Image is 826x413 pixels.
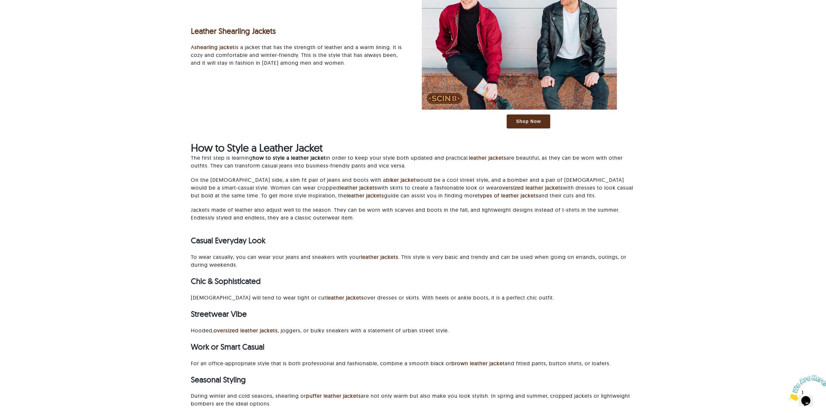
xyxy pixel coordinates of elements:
a: oversized leather jackets [499,184,563,191]
a: brown leather jacket [451,360,505,366]
strong: Casual Everyday Look [191,235,265,245]
p: During winter and cold seasons, shearling or are not only warm but also make you look stylish. In... [191,392,635,407]
p: To wear casually, you can wear your jeans and sneakers with your . This style is very basic and t... [191,253,635,269]
strong: Chic & Sophisticated [191,276,261,286]
p: A is a jacket that has the strength of leather and a warm lining. It is cozy and comfortable and ... [191,43,404,67]
p: Jackets made of leather also adjust well to the season. They can be worn with scarves and boots i... [191,206,635,221]
p: For an office-appropriate style that is both professional and fashionable, combine a smooth black... [191,359,635,367]
a: Leather Shearling Jackets [191,26,276,36]
a: leather jackets [347,192,384,199]
a: shearling jacket [194,44,235,50]
p: On the [DEMOGRAPHIC_DATA] side, a slim fit pair of jeans and boots with a would be a cool street ... [191,176,635,199]
a: biker jacket [386,177,416,183]
p: Hooded, , joggers, or bulky sneakers with a statement of urban street style. [191,326,635,334]
strong: how to style a leather jacket [253,154,326,161]
a: oversized leather jackets [214,327,278,334]
a: Shop Now [507,114,550,128]
strong: Seasonal Styling [191,375,246,384]
img: Chat attention grabber [3,3,43,28]
b: How to Style a Leather Jacket [191,141,323,154]
strong: Streetwear Vibe [191,309,247,319]
span: 1 [3,3,5,8]
span: Shop Now [516,119,541,124]
p: [DEMOGRAPHIC_DATA] will tend to wear tight or cut over dresses or skirts. With heels or ankle boo... [191,294,635,301]
strong: Work or Smart Casual [191,342,264,352]
a: leather jackets [469,154,506,161]
a: puffer leather jackets [306,393,361,399]
a: leather jackets [361,254,398,260]
a: leather jackets [340,184,377,191]
a: leather jackets [326,294,364,301]
a: types of leather jackets [478,192,539,199]
iframe: chat widget [786,372,826,403]
p: The first step is learning in order to keep your style both updated and practical. are beautiful,... [191,154,635,169]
